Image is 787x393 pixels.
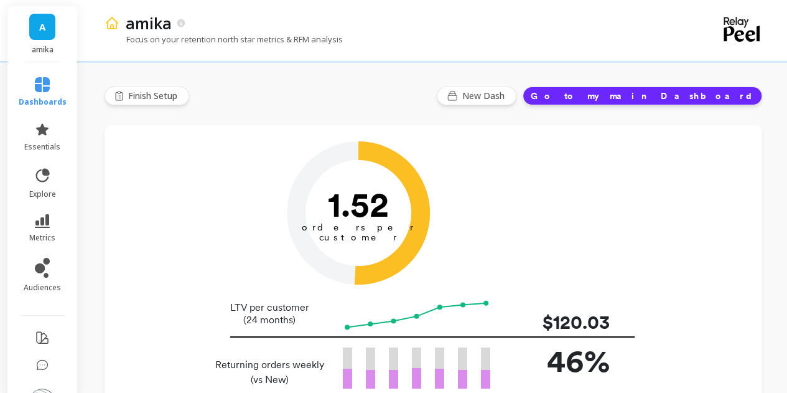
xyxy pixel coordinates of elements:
span: essentials [24,142,60,152]
span: dashboards [19,97,67,107]
span: A [39,20,45,34]
p: amika [126,12,172,34]
span: metrics [29,233,55,243]
tspan: orders per [302,222,415,233]
span: audiences [24,283,61,293]
tspan: customer [319,232,398,243]
span: explore [29,189,56,199]
p: 46% [510,338,610,384]
span: New Dash [462,90,508,102]
p: $120.03 [510,308,610,336]
button: New Dash [437,87,516,105]
p: amika [20,45,65,55]
button: Finish Setup [105,87,189,105]
p: LTV per customer (24 months) [212,301,328,326]
button: Go to my main Dashboard [523,87,762,105]
text: 1.52 [328,184,389,225]
p: Returning orders weekly (vs New) [212,357,328,387]
img: header icon [105,16,119,31]
p: Focus on your retention north star metrics & RFM analysis [105,34,343,45]
span: Finish Setup [128,90,181,102]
